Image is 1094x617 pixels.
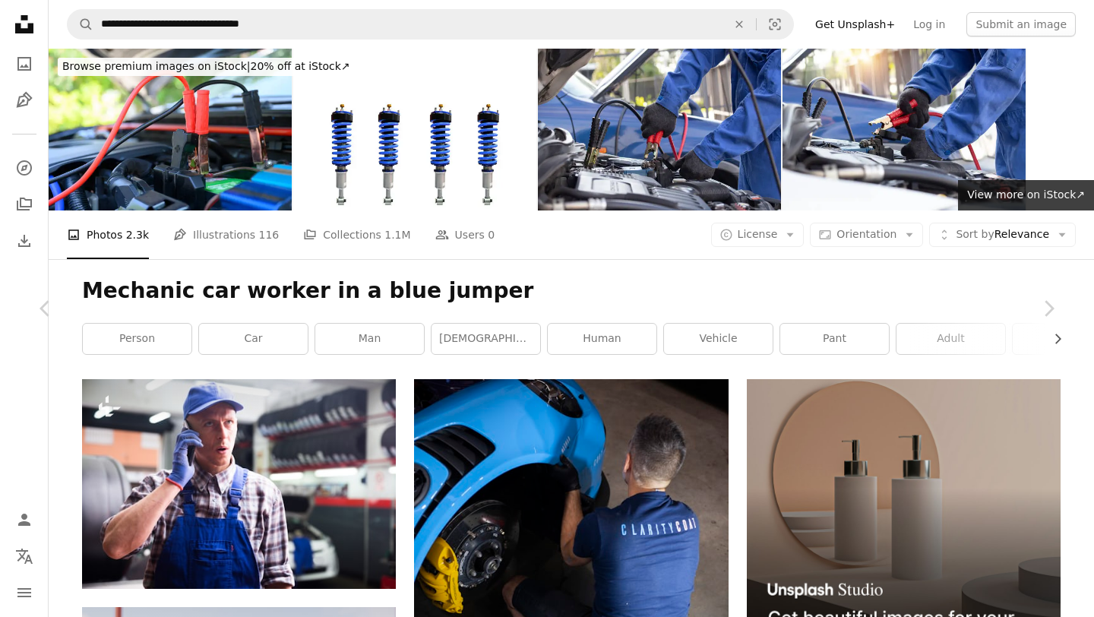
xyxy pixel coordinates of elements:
[83,324,191,354] a: person
[9,541,40,571] button: Language
[956,228,994,240] span: Sort by
[904,12,954,36] a: Log in
[9,577,40,608] button: Menu
[538,49,781,210] img: Close up of hand mechanic car service battery with electricity through jumper cables. Service wor...
[810,223,923,247] button: Orientation
[259,226,280,243] span: 116
[783,49,1026,210] img: Close up of hand mechanic car service battery with electricity through jumper cables. Service wor...
[82,379,396,588] img: Confident auto mechanic talking on a smartphone in a car service
[49,49,292,210] img: Close up battery jumper cables connect to car battery for charging dead battery
[173,210,279,259] a: Illustrations 116
[780,324,889,354] a: pant
[966,12,1076,36] button: Submit an image
[67,9,794,40] form: Find visuals sitewide
[488,226,495,243] span: 0
[315,324,424,354] a: man
[896,324,1005,354] a: adult
[757,10,793,39] button: Visual search
[711,223,805,247] button: License
[806,12,904,36] a: Get Unsplash+
[9,189,40,220] a: Collections
[62,60,350,72] span: 20% off at iStock ↗
[967,188,1085,201] span: View more on iStock ↗
[199,324,308,354] a: car
[303,210,410,259] a: Collections 1.1M
[384,226,410,243] span: 1.1M
[9,226,40,256] a: Download History
[435,210,495,259] a: Users 0
[548,324,656,354] a: human
[722,10,756,39] button: Clear
[293,49,536,210] img: Four blue Shock absorber isolated on white background
[956,227,1049,242] span: Relevance
[929,223,1076,247] button: Sort byRelevance
[432,324,540,354] a: [DEMOGRAPHIC_DATA]
[82,277,1061,305] h1: Mechanic car worker in a blue jumper
[49,49,364,85] a: Browse premium images on iStock|20% off at iStock↗
[9,85,40,115] a: Illustrations
[62,60,250,72] span: Browse premium images on iStock |
[68,10,93,39] button: Search Unsplash
[738,228,778,240] span: License
[836,228,896,240] span: Orientation
[82,476,396,490] a: Confident auto mechanic talking on a smartphone in a car service
[958,180,1094,210] a: View more on iStock↗
[1003,236,1094,381] a: Next
[664,324,773,354] a: vehicle
[9,153,40,183] a: Explore
[9,505,40,535] a: Log in / Sign up
[9,49,40,79] a: Photos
